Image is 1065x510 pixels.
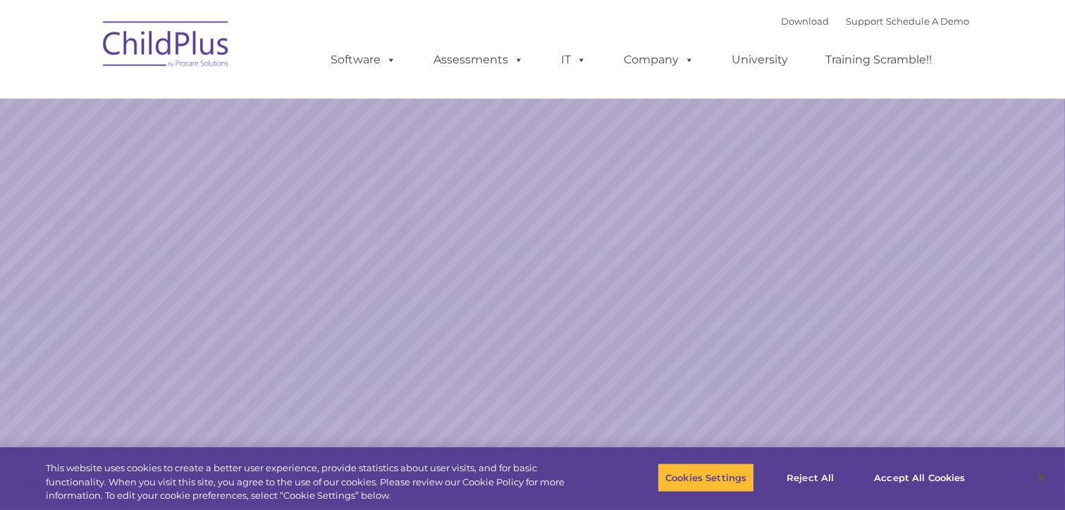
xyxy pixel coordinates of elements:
a: Learn More [724,317,903,364]
a: Download [782,15,830,27]
img: ChildPlus by Procare Solutions [96,11,237,82]
a: University [718,46,803,74]
button: Accept All Cookies [866,463,973,492]
a: Assessments [420,46,538,74]
a: IT [548,46,601,74]
a: Company [610,46,709,74]
a: Software [317,46,411,74]
a: Schedule A Demo [887,15,970,27]
button: Close [1027,462,1058,493]
div: This website uses cookies to create a better user experience, provide statistics about user visit... [46,461,586,503]
a: Training Scramble!! [812,46,947,74]
font: | [782,15,970,27]
button: Cookies Settings [658,463,754,492]
a: Support [847,15,884,27]
button: Reject All [766,463,854,492]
